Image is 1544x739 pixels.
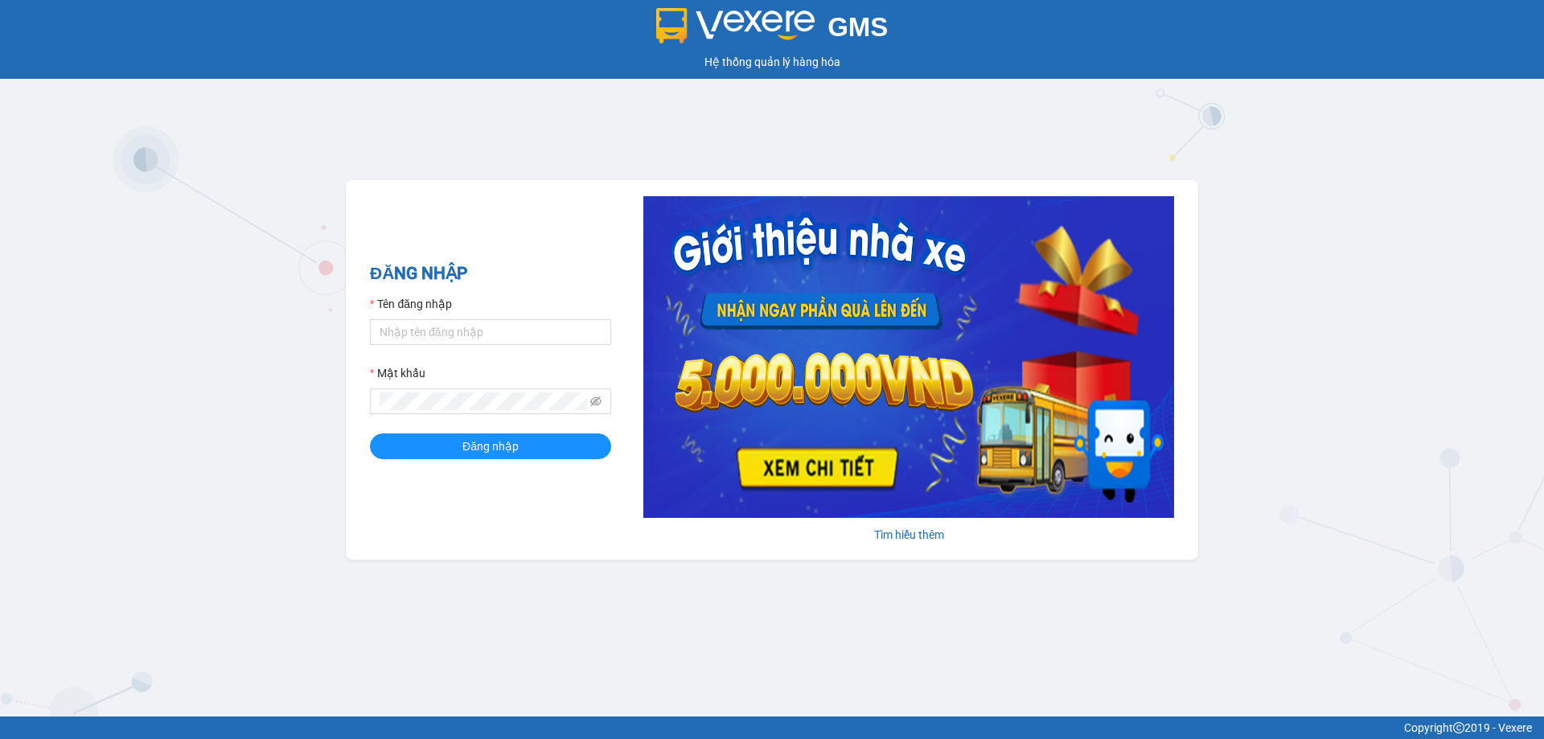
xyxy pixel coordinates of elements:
span: eye-invisible [590,396,602,407]
img: logo 2 [656,8,815,43]
div: Tìm hiểu thêm [643,526,1174,544]
img: banner-0 [643,196,1174,518]
label: Mật khẩu [370,364,425,382]
input: Mật khẩu [380,392,587,410]
h2: ĐĂNG NHẬP [370,261,611,287]
input: Tên đăng nhập [370,319,611,345]
div: Copyright 2019 - Vexere [12,719,1532,737]
span: copyright [1453,722,1464,733]
label: Tên đăng nhập [370,295,452,313]
a: GMS [656,24,889,37]
div: Hệ thống quản lý hàng hóa [4,53,1540,71]
span: Đăng nhập [462,437,519,455]
button: Đăng nhập [370,433,611,459]
span: GMS [827,12,888,42]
